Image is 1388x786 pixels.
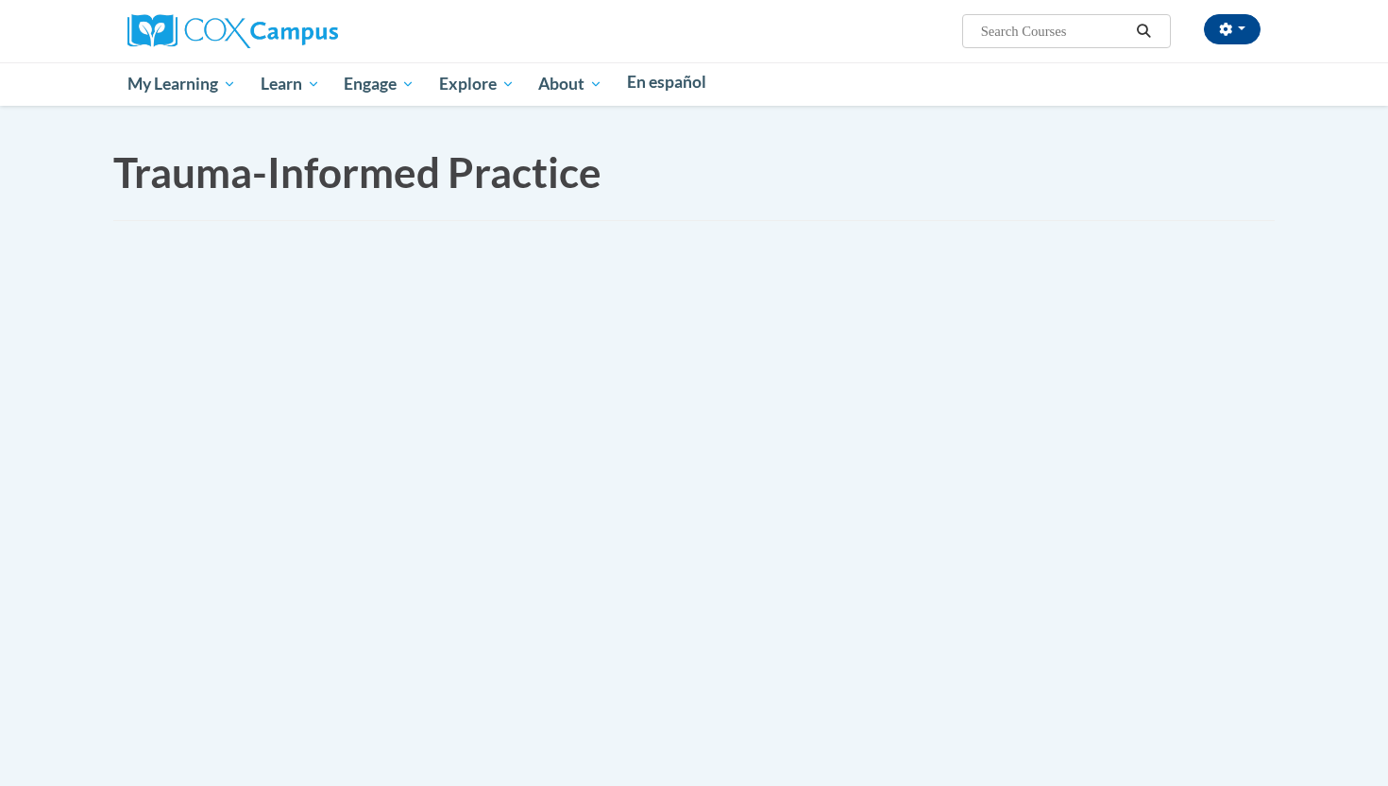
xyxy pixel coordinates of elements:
span: About [538,73,602,95]
img: Cox Campus [127,14,338,48]
button: Account Settings [1204,14,1261,44]
a: Cox Campus [127,22,338,38]
span: Learn [261,73,320,95]
span: Explore [439,73,515,95]
a: Explore [427,62,527,106]
div: Main menu [99,62,1289,106]
i:  [1136,25,1153,39]
span: Engage [344,73,415,95]
a: Learn [248,62,332,106]
a: My Learning [115,62,248,106]
a: En español [615,62,719,102]
input: Search Courses [979,20,1130,43]
button: Search [1130,20,1159,43]
span: My Learning [127,73,236,95]
span: Trauma-Informed Practice [113,147,601,196]
span: En español [627,72,706,92]
a: Engage [331,62,427,106]
a: About [527,62,616,106]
